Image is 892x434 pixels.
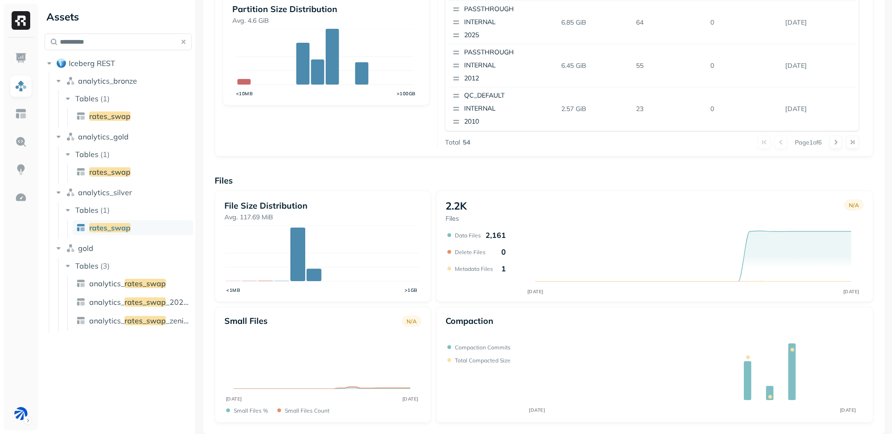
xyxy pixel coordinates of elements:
[464,91,554,100] p: QC_DEFAULT
[232,16,420,25] p: Avg. 4.6 GiB
[76,316,85,325] img: table
[226,396,242,402] tspan: [DATE]
[236,91,253,97] tspan: <10MB
[446,199,467,212] p: 2.2K
[76,297,85,307] img: table
[446,316,493,326] p: Compaction
[63,91,193,106] button: Tables(1)
[15,164,27,176] img: Insights
[464,61,554,70] p: INTERNAL
[446,214,467,223] p: Files
[66,188,75,197] img: namespace
[89,223,131,232] span: rates_swap
[166,316,190,325] span: _zenith
[15,191,27,204] img: Optimization
[54,185,192,200] button: analytics_silver
[557,14,632,31] p: 6.85 GiB
[707,101,781,117] p: 0
[45,9,192,24] div: Assets
[78,76,137,85] span: analytics_bronze
[781,58,856,74] p: Sep 5, 2025
[485,230,506,240] p: 2,161
[75,150,98,159] span: Tables
[402,396,419,402] tspan: [DATE]
[464,5,554,14] p: PASSTHROUGH
[75,261,98,270] span: Tables
[840,407,856,413] tspan: [DATE]
[632,101,707,117] p: 23
[234,407,268,414] p: Small files %
[125,316,166,325] span: rates_swap
[76,279,85,288] img: table
[445,138,460,147] p: Total
[632,14,707,31] p: 64
[464,104,554,113] p: INTERNAL
[89,112,131,121] span: rates_swap
[232,4,420,14] p: Partition Size Distribution
[407,318,417,325] p: N/A
[397,91,416,97] tspan: >100GB
[66,132,75,141] img: namespace
[14,407,27,420] img: BAM
[54,241,192,256] button: gold
[405,287,418,293] tspan: >1GB
[795,138,822,146] p: Page 1 of 6
[455,265,493,272] p: Metadata Files
[89,167,131,177] span: rates_swap
[72,109,193,124] a: rates_swap
[72,220,193,235] a: rates_swap
[100,94,110,103] p: ( 1 )
[227,287,241,293] tspan: <1MB
[464,48,554,57] p: PASSTHROUGH
[632,58,707,74] p: 55
[455,357,511,364] p: Total compacted size
[15,136,27,148] img: Query Explorer
[69,59,115,68] span: Iceberg REST
[501,247,506,256] p: 0
[89,316,125,325] span: analytics_
[54,129,192,144] button: analytics_gold
[781,101,856,117] p: Sep 5, 2025
[89,297,125,307] span: analytics_
[455,249,485,256] p: Delete Files
[166,297,207,307] span: _20241029
[224,213,421,222] p: Avg. 117.69 MiB
[464,31,554,40] p: 2025
[72,164,193,179] a: rates_swap
[448,87,558,130] button: QC_DEFAULTINTERNAL2010
[72,276,193,291] a: analytics_rates_swap
[224,316,268,326] p: Small files
[63,203,193,217] button: Tables(1)
[72,295,193,309] a: analytics_rates_swap_20241029
[463,138,470,147] p: 54
[849,202,859,209] p: N/A
[455,232,481,239] p: Data Files
[54,73,192,88] button: analytics_bronze
[76,112,85,121] img: table
[843,289,859,295] tspan: [DATE]
[448,44,558,87] button: PASSTHROUGHINTERNAL2012
[100,261,110,270] p: ( 3 )
[557,101,632,117] p: 2.57 GiB
[448,1,558,44] button: PASSTHROUGHINTERNAL2025
[527,289,544,295] tspan: [DATE]
[89,279,125,288] span: analytics_
[501,264,506,273] p: 1
[75,94,98,103] span: Tables
[15,52,27,64] img: Dashboard
[707,58,781,74] p: 0
[529,407,545,413] tspan: [DATE]
[76,167,85,177] img: table
[224,200,421,211] p: File Size Distribution
[464,18,554,27] p: INTERNAL
[464,74,554,83] p: 2012
[125,279,166,288] span: rates_swap
[15,108,27,120] img: Asset Explorer
[215,175,873,186] p: Files
[100,150,110,159] p: ( 1 )
[557,58,632,74] p: 6.45 GiB
[78,132,129,141] span: analytics_gold
[464,117,554,126] p: 2010
[76,223,85,232] img: table
[72,313,193,328] a: analytics_rates_swap_zenith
